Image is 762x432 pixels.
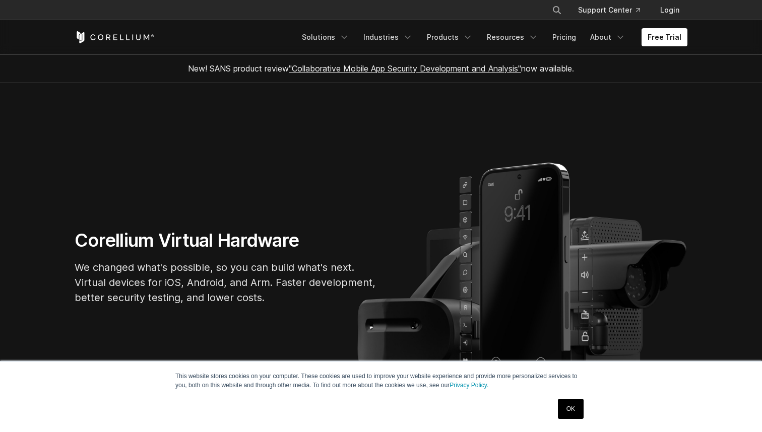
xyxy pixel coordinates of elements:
[481,28,544,46] a: Resources
[188,63,574,74] span: New! SANS product review now available.
[75,229,377,252] h1: Corellium Virtual Hardware
[450,382,488,389] a: Privacy Policy.
[548,1,566,19] button: Search
[421,28,479,46] a: Products
[296,28,687,46] div: Navigation Menu
[75,260,377,305] p: We changed what's possible, so you can build what's next. Virtual devices for iOS, Android, and A...
[357,28,419,46] a: Industries
[296,28,355,46] a: Solutions
[570,1,648,19] a: Support Center
[540,1,687,19] div: Navigation Menu
[642,28,687,46] a: Free Trial
[289,63,521,74] a: "Collaborative Mobile App Security Development and Analysis"
[175,372,587,390] p: This website stores cookies on your computer. These cookies are used to improve your website expe...
[546,28,582,46] a: Pricing
[584,28,631,46] a: About
[75,31,155,43] a: Corellium Home
[652,1,687,19] a: Login
[558,399,584,419] a: OK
